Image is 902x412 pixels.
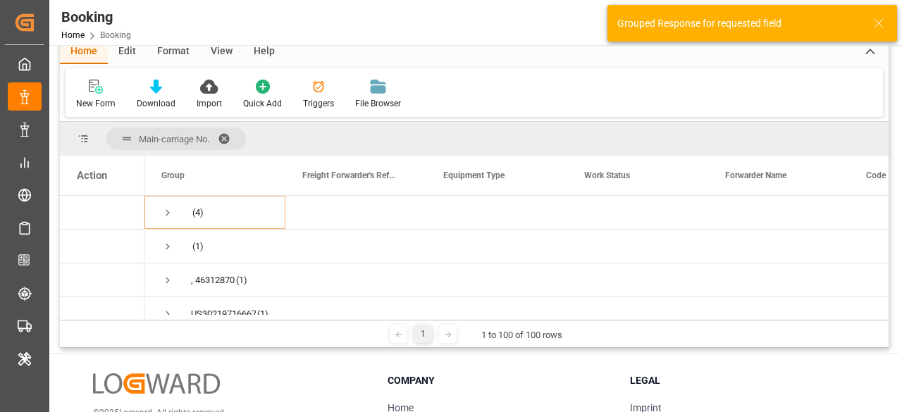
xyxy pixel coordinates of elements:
div: Import [197,97,222,110]
span: Equipment Type [443,170,505,180]
a: Home [61,30,85,40]
span: Group [161,170,185,180]
div: Press SPACE to select this row. [60,196,144,230]
div: , 46312870 [191,264,235,296]
div: US30219716667, CFO_22006092, 2005466575 [191,298,256,330]
div: Press SPACE to select this row. [60,230,144,263]
img: Logward Logo [93,373,220,394]
div: Grouped Response for requested field [617,16,860,31]
span: Work Status [584,170,630,180]
h3: Legal [630,373,855,388]
div: Action [77,169,107,182]
div: Quick Add [243,97,282,110]
span: (1) [257,298,268,330]
div: Help [243,40,285,64]
span: Main-carriage No. [139,134,209,144]
div: Edit [108,40,147,64]
div: Triggers [303,97,334,110]
div: New Form [76,97,116,110]
div: Press SPACE to select this row. [60,263,144,297]
span: Forwarder Name [725,170,786,180]
div: Format [147,40,200,64]
div: Home [60,40,108,64]
span: (1) [192,230,204,263]
div: Booking [61,6,131,27]
div: Press SPACE to select this row. [60,297,144,331]
h3: Company [388,373,613,388]
span: (1) [236,264,247,296]
div: 1 to 100 of 100 rows [481,328,562,342]
div: Download [137,97,175,110]
div: 1 [414,325,432,343]
span: Freight Forwarder's Reference No. [302,170,397,180]
span: Code [866,170,886,180]
div: View [200,40,243,64]
div: File Browser [355,97,401,110]
span: (4) [192,196,204,229]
